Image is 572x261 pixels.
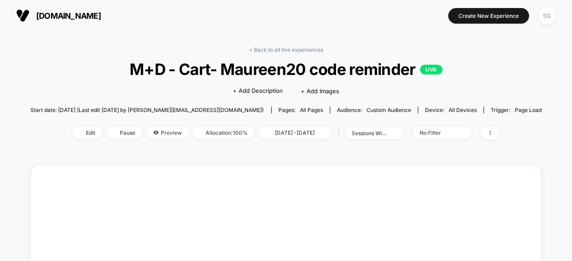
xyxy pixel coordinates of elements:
span: Allocation: 100% [193,127,254,139]
img: Visually logo [16,9,29,22]
div: sessions with impression [352,130,387,137]
span: Pause [106,127,142,139]
button: Create New Experience [448,8,529,24]
a: < Back to all live experiences [249,46,323,53]
span: | [336,127,345,140]
div: Trigger: [491,107,542,113]
p: LIVE [420,65,442,75]
span: Page Load [515,107,542,113]
span: M+D - Cart- Maureen20 code reminder [56,60,516,79]
div: SG [538,7,556,25]
span: Preview [147,127,189,139]
span: + Add Description [233,87,283,95]
span: Device: [418,107,484,113]
span: [DATE] - [DATE] [259,127,331,139]
div: Audience: [337,107,411,113]
span: Edit [72,127,102,139]
span: all pages [300,107,323,113]
button: SG [536,7,559,25]
span: all devices [449,107,477,113]
button: [DOMAIN_NAME] [13,8,104,23]
span: + Add Images [301,87,339,95]
span: Start date: [DATE] (Last edit [DATE] by [PERSON_NAME][EMAIL_ADDRESS][DOMAIN_NAME]) [30,107,264,113]
div: No Filter [420,129,455,136]
span: Custom Audience [366,107,411,113]
div: Pages: [278,107,323,113]
span: [DOMAIN_NAME] [36,11,101,21]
